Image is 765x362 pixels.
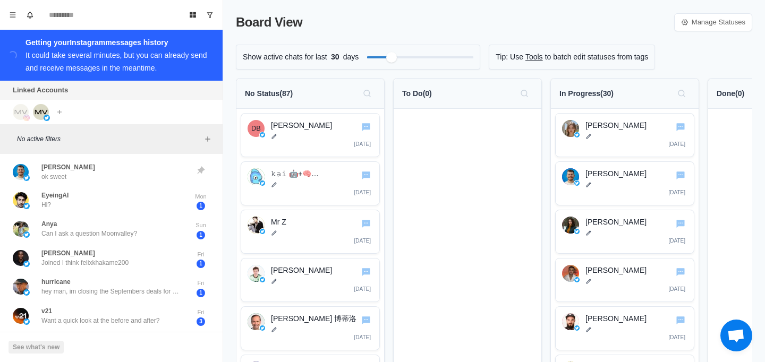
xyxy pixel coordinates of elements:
div: Dhruv Bahri [251,120,261,137]
p: [PERSON_NAME] [585,168,687,179]
button: Search [359,85,376,102]
p: Show active chats for last [243,51,327,63]
p: [PERSON_NAME] [41,248,95,258]
img: picture [13,308,29,324]
p: [DATE] [354,285,371,293]
div: Go to chatDhruv Bahritwitter[PERSON_NAME][DATE] [241,113,380,157]
p: ok sweet [41,172,66,182]
div: Go to chat𝚔𝚊𝚒 🤖+🧠 kai.pcc.eth 🤗twitter𝚔𝚊𝚒 🤖+🧠 [PERSON_NAME].pcc.eth 🤗[DATE] [241,161,380,205]
p: hey man, im closing the Septembers deals for scheduling, are you still in the game? [41,287,180,296]
img: twitter [260,325,265,331]
img: twitter [260,132,265,137]
p: Can I ask a question Moonvalley? [41,229,137,238]
button: Search [516,85,533,102]
img: picture [13,164,29,180]
img: twitter [574,132,580,137]
img: SARAH [562,217,579,234]
p: No active filters [17,134,201,144]
span: 1 [197,289,205,297]
img: twitter [574,180,580,186]
div: Getting your Instagram messages history [25,36,210,49]
p: [DATE] [669,333,685,341]
button: Go to chat [360,218,372,229]
button: Add account [53,106,66,118]
p: Linked Accounts [13,85,68,96]
img: twitter [260,229,265,234]
button: Go to chat [675,314,686,326]
p: Done ( 0 ) [717,88,744,99]
p: [PERSON_NAME] [585,313,687,324]
button: Menu [4,6,21,23]
button: Notifications [21,6,38,23]
p: To Do ( 0 ) [402,88,432,99]
span: 30 [327,51,343,63]
img: picture [13,279,29,295]
img: twitter [574,325,580,331]
img: Tilo Bonow 博蒂洛 [248,313,265,330]
img: Linus Ekenstam [562,313,579,330]
img: twitter [574,277,580,282]
img: picture [44,115,50,121]
img: picture [23,175,30,181]
p: days [343,51,359,63]
p: [PERSON_NAME] [585,265,687,276]
p: [PERSON_NAME] [585,120,687,131]
button: Add filters [201,133,214,145]
p: hurricane [41,277,71,287]
button: Go to chat [675,169,686,181]
div: It could take several minutes, but you can already send and receive messages in the meantime. [25,51,207,72]
p: Joined I think felixkhakame200 [41,258,129,268]
p: Board View [236,13,302,32]
p: EyeingAI [41,191,69,200]
p: [DATE] [354,140,371,148]
p: Tip: Use [496,51,523,63]
p: [PERSON_NAME] [41,162,95,172]
p: In Progress ( 30 ) [559,88,614,99]
div: Go to chatSARAHtwitter[PERSON_NAME][DATE] [555,210,694,254]
img: picture [13,104,29,120]
p: [PERSON_NAME] [271,120,373,131]
img: 𝚔𝚊𝚒 🤖+🧠 kai.pcc.eth 🤗 [248,168,265,185]
p: [PERSON_NAME] 博蒂洛 [271,313,373,324]
img: picture [23,203,30,209]
img: Alvaro Cintas [562,168,579,185]
p: [DATE] [354,237,371,245]
p: Mon [188,192,214,201]
a: Open chat [720,320,752,351]
span: 3 [197,317,205,326]
button: Go to chat [360,314,372,326]
p: Want a quick look at the before and after? [41,316,159,325]
img: Adam Wachnin [248,265,265,282]
p: [DATE] [354,188,371,196]
button: See what's new [8,341,64,354]
img: picture [13,221,29,237]
button: Go to chat [360,266,372,278]
img: picture [23,261,30,267]
span: 1 [197,202,205,210]
p: v21 [41,306,52,316]
div: Go to chatLinus Ekenstamtwitter[PERSON_NAME][DATE] [555,306,694,350]
img: picture [23,289,30,296]
span: 1 [197,231,205,239]
button: Go to chat [360,121,372,133]
img: twitter [574,229,580,234]
div: Filter by activity days [386,52,397,63]
a: Manage Statuses [674,13,752,31]
p: Anya [41,219,57,229]
p: [DATE] [669,237,685,245]
button: Go to chat [675,266,686,278]
p: [PERSON_NAME] [585,217,687,228]
div: Go to chatAdam Wachnintwitter[PERSON_NAME][DATE] [241,258,380,302]
span: 1 [197,260,205,268]
img: Jessica Roberts [562,120,579,137]
div: Go to chatTilo Bonow 博蒂洛twitter[PERSON_NAME] 博蒂洛[DATE] [241,306,380,350]
div: Go to chatAlvaro Cintastwitter[PERSON_NAME][DATE] [555,161,694,205]
img: picture [13,250,29,266]
img: picture [23,318,30,325]
img: picture [13,192,29,208]
div: Go to chatMr ZtwitterMr Z[DATE] [241,210,380,254]
button: Go to chat [675,121,686,133]
p: [DATE] [669,188,685,196]
img: twitter [260,180,265,186]
p: [DATE] [669,140,685,148]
